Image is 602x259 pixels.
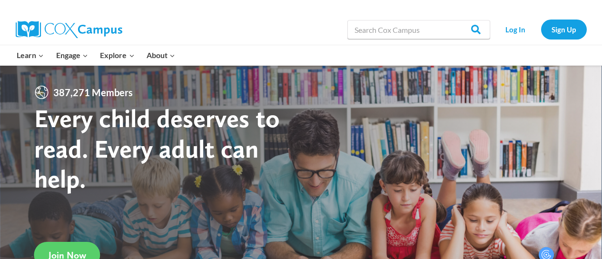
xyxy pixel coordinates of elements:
[49,85,137,100] span: 387,271 Members
[34,103,280,194] strong: Every child deserves to read. Every adult can help.
[17,49,44,61] span: Learn
[347,20,490,39] input: Search Cox Campus
[100,49,134,61] span: Explore
[56,49,88,61] span: Engage
[541,20,587,39] a: Sign Up
[495,20,587,39] nav: Secondary Navigation
[16,21,122,38] img: Cox Campus
[11,45,181,65] nav: Primary Navigation
[147,49,175,61] span: About
[495,20,536,39] a: Log In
